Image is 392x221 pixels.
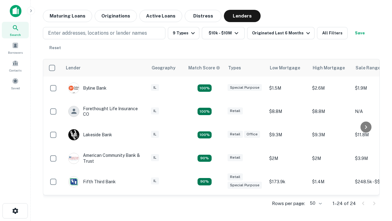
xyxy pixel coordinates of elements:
div: Lakeside Bank [68,129,112,140]
div: Capitalize uses an advanced AI algorithm to match your search with the best lender. The match sco... [188,64,220,71]
div: Retail [228,131,243,138]
td: $8.8M [309,100,352,123]
img: picture [69,153,79,164]
img: picture [69,176,79,187]
div: Low Mortgage [270,64,300,72]
a: Saved [2,75,29,92]
button: Originated Last 6 Months [247,27,315,39]
div: Retail [228,173,243,180]
th: Lender [62,59,148,76]
div: Matching Properties: 3, hasApolloMatch: undefined [198,131,212,139]
button: Distress [185,10,221,22]
span: Borrowers [8,50,23,55]
td: $9.3M [309,123,352,146]
th: Low Mortgage [266,59,309,76]
div: Geography [152,64,175,72]
h6: Match Score [188,64,219,71]
td: $2M [309,146,352,170]
button: Active Loans [139,10,182,22]
div: IL [151,107,159,114]
td: $1.5M [266,76,309,100]
div: IL [151,131,159,138]
div: Types [228,64,241,72]
p: Enter addresses, locations or lender names [48,29,147,37]
div: Lender [66,64,81,72]
p: 1–24 of 24 [333,200,356,207]
div: IL [151,84,159,91]
div: High Mortgage [313,64,345,72]
div: Originated Last 6 Months [252,29,312,37]
span: Search [10,32,21,37]
a: Borrowers [2,40,29,56]
button: $10k - $10M [202,27,245,39]
div: Fifth Third Bank [68,176,116,187]
button: Maturing Loans [43,10,92,22]
td: $8.8M [266,100,309,123]
th: Capitalize uses an advanced AI algorithm to match your search with the best lender. The match sco... [185,59,224,76]
span: Contacts [9,68,21,73]
p: Rows per page: [272,200,305,207]
th: High Mortgage [309,59,352,76]
div: Retail [228,107,243,114]
td: $268k [309,193,352,217]
div: Office [244,131,260,138]
div: Matching Properties: 4, hasApolloMatch: undefined [198,108,212,115]
div: 50 [307,199,323,208]
button: Reset [45,42,65,54]
a: Search [2,22,29,38]
td: $9.3M [266,123,309,146]
button: All Filters [317,27,348,39]
div: American Community Bank & Trust [68,153,142,164]
div: Matching Properties: 2, hasApolloMatch: undefined [198,155,212,162]
div: Special Purpose [228,84,262,91]
a: Contacts [2,57,29,74]
iframe: Chat Widget [361,152,392,182]
div: Sale Range [356,64,380,72]
td: $268k [266,193,309,217]
th: Geography [148,59,185,76]
div: IL [151,177,159,184]
td: $1.4M [309,170,352,193]
div: IL [151,154,159,161]
img: capitalize-icon.png [10,5,21,17]
div: Retail [228,154,243,161]
div: Byline Bank [68,83,107,94]
div: Matching Properties: 3, hasApolloMatch: undefined [198,84,212,92]
td: $2M [266,146,309,170]
div: Special Purpose [228,182,262,189]
button: Lenders [224,10,261,22]
p: L B [71,132,77,138]
th: Types [224,59,266,76]
td: $173.9k [266,170,309,193]
button: Save your search to get updates of matches that match your search criteria. [350,27,370,39]
button: 9 Types [168,27,199,39]
td: $2.6M [309,76,352,100]
span: Saved [11,86,20,91]
img: picture [69,83,79,93]
button: Enter addresses, locations or lender names [43,27,165,39]
div: Forethought Life Insurance CO [68,106,142,117]
button: Originations [95,10,137,22]
div: Matching Properties: 2, hasApolloMatch: undefined [198,178,212,185]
